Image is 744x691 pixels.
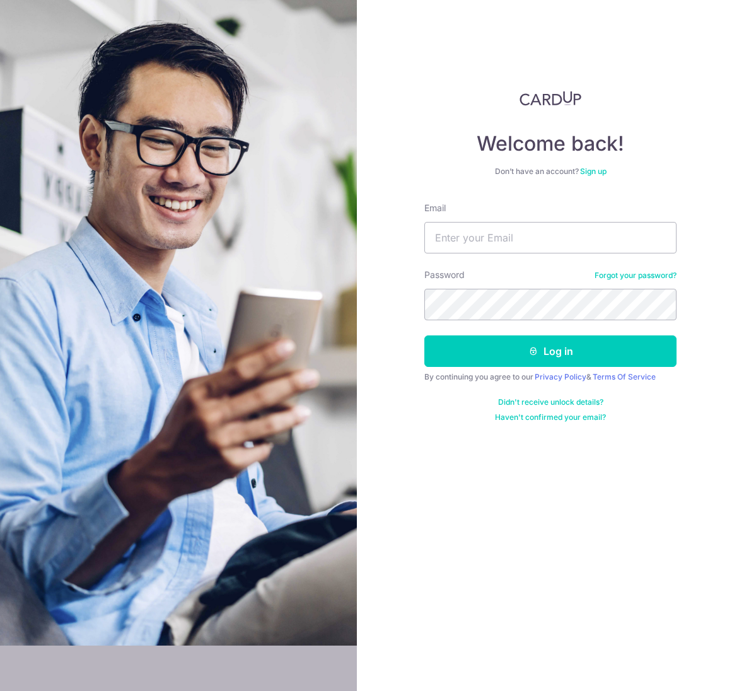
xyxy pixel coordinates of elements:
a: Forgot your password? [595,270,677,281]
label: Password [424,269,465,281]
img: CardUp Logo [520,91,581,106]
div: Don’t have an account? [424,166,677,177]
label: Email [424,202,446,214]
a: Terms Of Service [593,372,656,381]
input: Enter your Email [424,222,677,253]
button: Log in [424,335,677,367]
a: Didn't receive unlock details? [498,397,603,407]
div: By continuing you agree to our & [424,372,677,382]
h4: Welcome back! [424,131,677,156]
a: Haven't confirmed your email? [495,412,606,422]
a: Sign up [580,166,607,176]
a: Privacy Policy [535,372,586,381]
